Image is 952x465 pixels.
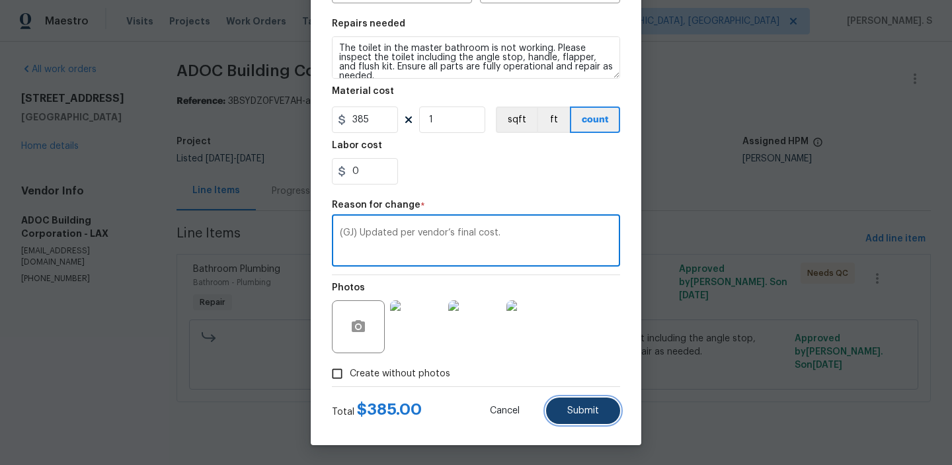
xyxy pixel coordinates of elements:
button: Submit [546,398,620,424]
h5: Repairs needed [332,19,405,28]
h5: Labor cost [332,141,382,150]
span: Cancel [490,406,520,416]
button: count [570,106,620,133]
span: Submit [567,406,599,416]
button: Cancel [469,398,541,424]
h5: Reason for change [332,200,420,210]
span: $ 385.00 [357,402,422,417]
div: Total [332,403,422,419]
h5: Material cost [332,87,394,96]
h5: Photos [332,283,365,292]
span: Create without photos [350,367,450,381]
button: ft [537,106,570,133]
textarea: (GJ) Updated per vendor’s final cost. [340,228,612,256]
button: sqft [496,106,537,133]
textarea: The toilet in the master bathroom is not working. Please inspect the toilet including the angle s... [332,36,620,79]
